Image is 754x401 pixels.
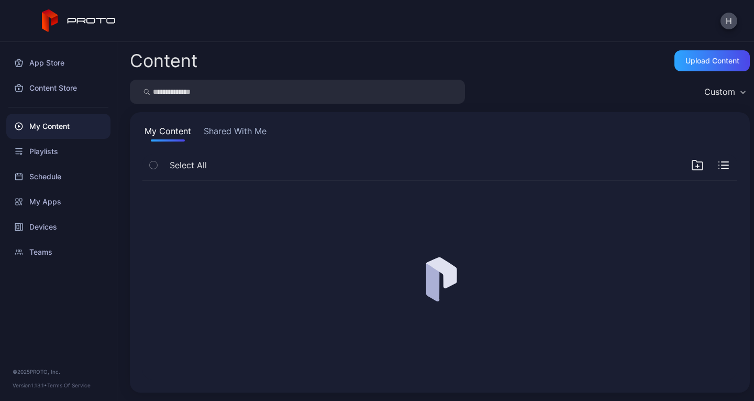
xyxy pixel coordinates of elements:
[6,240,110,265] a: Teams
[13,382,47,388] span: Version 1.13.1 •
[142,125,193,142] button: My Content
[6,50,110,75] a: App Store
[685,57,739,65] div: Upload Content
[6,164,110,189] a: Schedule
[720,13,737,29] button: H
[170,159,207,171] span: Select All
[699,80,750,104] button: Custom
[13,367,104,376] div: © 2025 PROTO, Inc.
[704,86,735,97] div: Custom
[674,50,750,71] button: Upload Content
[6,214,110,240] a: Devices
[6,75,110,101] a: Content Store
[6,114,110,139] a: My Content
[47,382,91,388] a: Terms Of Service
[202,125,269,142] button: Shared With Me
[6,139,110,164] a: Playlists
[6,189,110,214] a: My Apps
[130,52,197,70] div: Content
